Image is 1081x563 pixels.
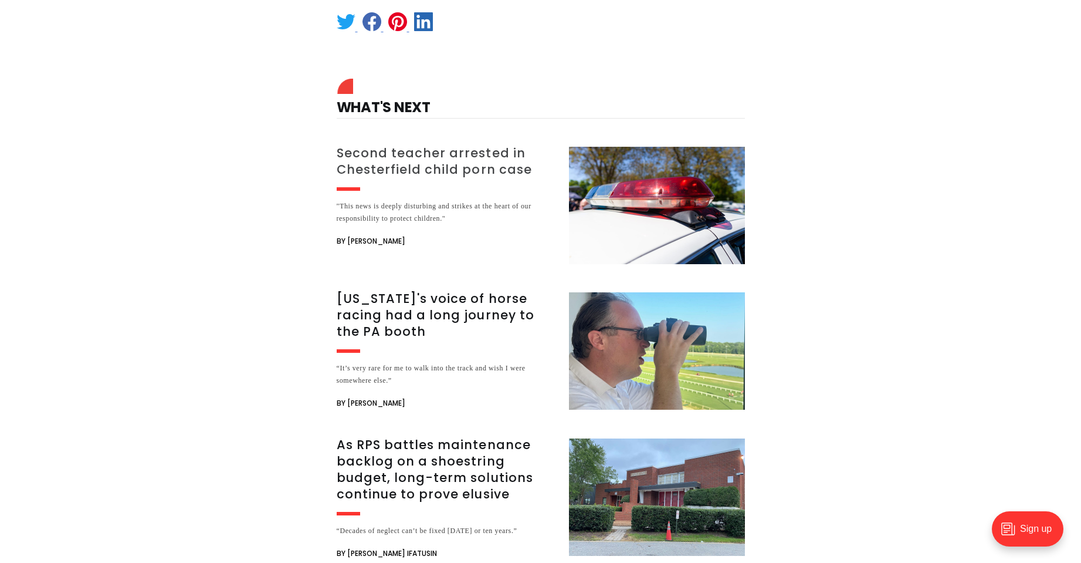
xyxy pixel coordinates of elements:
[337,437,555,503] h3: As RPS battles maintenance backlog on a shoestring budget, long-term solutions continue to prove ...
[337,525,555,537] div: “Decades of neglect can’t be fixed [DATE] or ten years.”
[337,147,745,264] a: Second teacher arrested in Chesterfield child porn case "This news is deeply disturbing and strik...
[337,82,745,119] h4: What's Next
[569,439,745,556] img: As RPS battles maintenance backlog on a shoestring budget, long-term solutions continue to prove ...
[337,439,745,561] a: As RPS battles maintenance backlog on a shoestring budget, long-term solutions continue to prove ...
[337,362,555,387] div: “It’s very rare for me to walk into the track and wish I were somewhere else.”
[337,291,555,340] h3: [US_STATE]'s voice of horse racing had a long journey to the PA booth
[569,147,745,264] img: Second teacher arrested in Chesterfield child porn case
[337,234,405,248] span: By [PERSON_NAME]
[337,145,555,178] h3: Second teacher arrested in Chesterfield child porn case
[337,200,555,225] div: "This news is deeply disturbing and strikes at the heart of our responsibility to protect children."
[337,547,437,561] span: By [PERSON_NAME] Ifatusin
[982,505,1081,563] iframe: portal-trigger
[337,292,745,410] a: [US_STATE]'s voice of horse racing had a long journey to the PA booth “It’s very rare for me to w...
[337,396,405,410] span: By [PERSON_NAME]
[569,292,745,410] img: Virginia's voice of horse racing had a long journey to the PA booth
